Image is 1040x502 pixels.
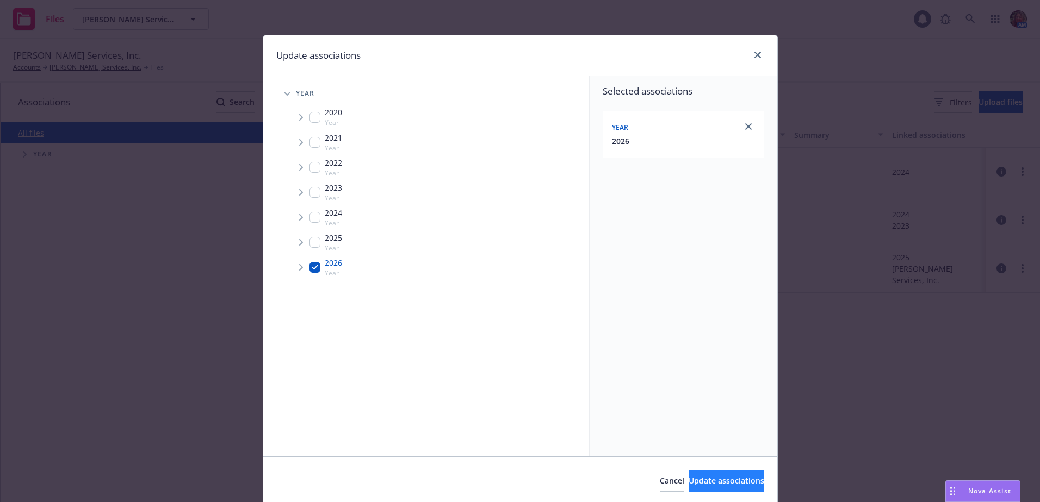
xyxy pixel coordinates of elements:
[660,475,684,486] span: Cancel
[968,486,1011,495] span: Nova Assist
[325,207,342,218] span: 2024
[296,90,315,97] span: Year
[325,182,342,193] span: 2023
[325,218,342,228] span: Year
[603,85,764,98] span: Selected associations
[325,118,342,127] span: Year
[325,143,342,153] span: Year
[325,232,342,243] span: 2025
[325,132,342,143] span: 2021
[325,243,342,253] span: Year
[689,475,764,486] span: Update associations
[325,168,342,178] span: Year
[945,480,1020,502] button: Nova Assist
[325,106,342,118] span: 2020
[689,470,764,492] button: Update associations
[751,48,764,61] a: close
[276,48,361,62] h1: Update associations
[660,470,684,492] button: Cancel
[325,193,342,203] span: Year
[325,157,342,168] span: 2022
[612,135,629,147] button: 2026
[742,120,755,133] a: close
[946,481,959,501] div: Drag to move
[263,83,589,280] div: Tree Example
[325,268,342,278] span: Year
[612,123,629,132] span: Year
[325,257,342,268] span: 2026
